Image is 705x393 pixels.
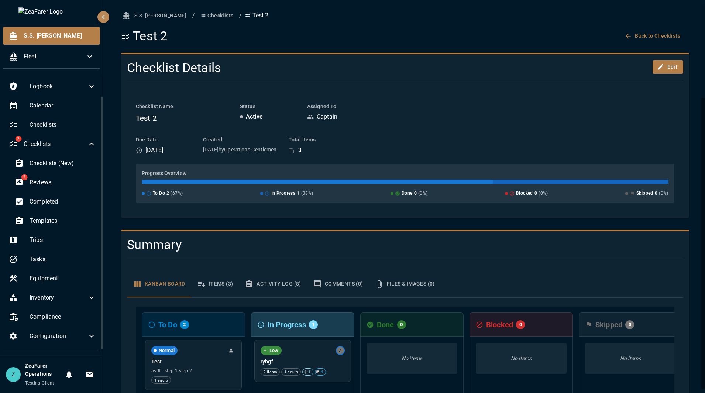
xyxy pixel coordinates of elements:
[261,369,279,375] span: 2 items
[486,319,513,331] h6: Blocked
[21,174,27,180] span: 2
[655,190,657,197] span: 0
[158,319,177,331] h6: To Do
[30,159,96,168] span: Checklists (New)
[30,236,96,245] span: Trips
[3,27,100,45] div: S.S. [PERSON_NAME]
[203,136,277,144] h6: Created
[30,255,96,264] span: Tasks
[369,271,441,297] button: Files & Images (0)
[9,174,102,191] div: 2Reviews
[636,190,653,197] span: Skipped
[659,190,668,197] span: ( 0 %)
[30,197,96,206] span: Completed
[6,367,21,382] div: Z
[402,190,413,197] span: Done
[136,112,228,124] h6: Test 2
[266,347,281,354] span: Low
[136,136,191,144] h6: Due Date
[240,103,295,111] h6: Status
[307,103,381,111] h6: Assigned To
[3,231,102,249] div: Trips
[198,9,236,23] button: Checklists
[254,340,351,382] div: LowAssigned to ZeaFarer Operationsryhgf2 items1 equip14
[153,190,165,197] span: To Do
[9,212,102,230] div: Templates
[397,321,406,328] span: 0
[3,78,102,95] div: Logbook
[180,321,189,328] span: 2
[3,327,102,345] div: Configuration
[245,11,269,20] p: Test 2
[30,216,96,225] span: Templates
[539,190,548,197] span: ( 0 %)
[171,190,183,197] span: ( 67 %)
[121,9,189,23] button: S.S. [PERSON_NAME]
[145,146,163,155] p: [DATE]
[3,308,102,326] div: Compliance
[18,7,85,16] img: ZeaFarer Logo
[24,31,94,40] span: S.S. [PERSON_NAME]
[306,369,313,375] span: 1
[24,52,85,61] span: Fleet
[239,271,307,297] button: Activity Log (8)
[30,101,96,110] span: Calendar
[192,11,195,20] li: /
[151,358,235,365] p: Test
[3,270,102,287] div: Equipment
[414,190,417,197] span: 0
[30,178,96,187] span: Reviews
[626,321,634,328] span: 0
[476,355,567,362] p: No items
[151,368,235,373] span: asdf step 1 step 2
[25,380,54,386] span: Testing Client
[203,146,277,153] p: [DATE] by Operations Gentlemen
[30,120,96,129] span: Checklists
[3,250,102,268] div: Tasks
[30,82,87,91] span: Logbook
[24,140,87,148] span: Checklists
[298,146,302,155] p: 3
[301,190,313,197] span: ( 33 %)
[239,11,242,20] li: /
[62,367,76,382] button: Notifications
[3,289,102,307] div: Inventory
[25,362,62,378] h6: ZeaFarer Operations
[127,237,589,253] h4: Summary
[653,60,683,74] button: Edit
[289,136,333,144] h6: Total Items
[156,347,178,354] span: Normal
[271,190,295,197] span: In Progress
[336,346,345,355] div: Assigned to ZeaFarer Operations
[317,112,337,121] p: Captain
[121,28,168,44] h1: Test 2
[297,190,299,197] span: 1
[595,319,622,331] h6: Skipped
[623,29,683,43] button: Back to Checklists
[142,170,668,178] h6: Progress Overview
[9,154,102,172] div: Checklists (New)
[127,60,496,76] h4: Checklist Details
[227,346,235,355] button: Unassigned - Click to assign
[246,112,263,121] p: Active
[3,97,102,115] div: Calendar
[127,271,191,297] button: Kanban Board
[318,369,326,375] span: 4
[30,293,87,302] span: Inventory
[418,190,428,197] span: ( 0 %)
[82,367,97,382] button: Invitations
[30,332,87,341] span: Configuration
[282,369,300,375] span: 1 equip
[166,190,169,197] span: 2
[152,377,171,383] span: 1 equip
[3,116,102,134] div: Checklists
[268,319,306,331] h6: In Progress
[377,319,394,331] h6: Done
[30,312,96,321] span: Compliance
[309,321,317,328] span: 1
[3,48,100,65] div: Fleet
[30,274,96,283] span: Equipment
[307,271,369,297] button: Comments (0)
[191,271,239,297] button: Items (3)
[136,103,228,111] h6: Checklist Name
